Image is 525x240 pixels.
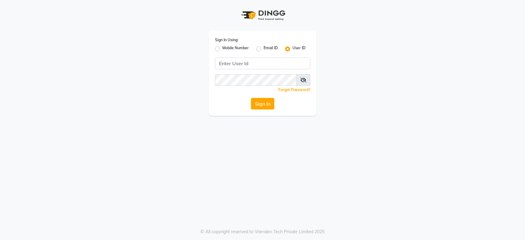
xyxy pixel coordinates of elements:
label: Email ID [264,45,278,53]
label: Sign In Using: [215,37,238,43]
a: Forgot Password? [278,87,310,92]
button: Sign In [251,98,274,110]
label: Mobile Number [222,45,249,53]
input: Username [215,58,310,69]
img: logo1.svg [238,6,287,24]
input: Username [215,74,296,86]
label: User ID [292,45,305,53]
